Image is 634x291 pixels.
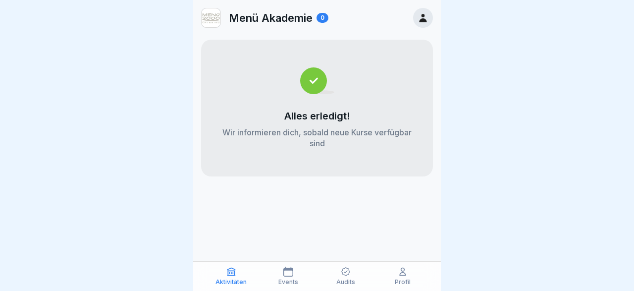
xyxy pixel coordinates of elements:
[221,127,413,149] p: Wir informieren dich, sobald neue Kurse verfügbar sind
[284,110,350,122] p: Alles erledigt!
[317,13,328,23] div: 0
[300,67,334,94] img: completed.svg
[229,11,313,24] p: Menü Akademie
[395,279,411,286] p: Profil
[215,279,247,286] p: Aktivitäten
[202,8,220,27] img: v3gslzn6hrr8yse5yrk8o2yg.png
[336,279,355,286] p: Audits
[278,279,298,286] p: Events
